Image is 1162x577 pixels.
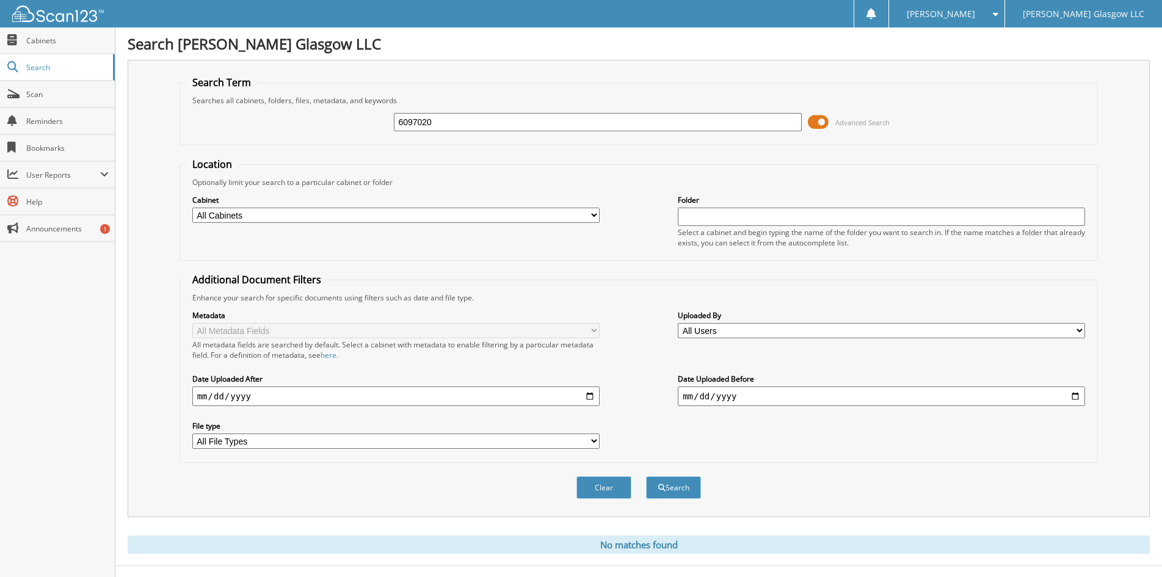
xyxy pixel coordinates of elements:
[26,223,109,234] span: Announcements
[678,227,1085,248] div: Select a cabinet and begin typing the name of the folder you want to search in. If the name match...
[192,386,600,406] input: start
[26,143,109,153] span: Bookmarks
[12,5,104,22] img: scan123-logo-white.svg
[192,339,600,360] div: All metadata fields are searched by default. Select a cabinet with metadata to enable filtering b...
[186,292,1092,303] div: Enhance your search for specific documents using filters such as date and file type.
[192,195,600,205] label: Cabinet
[26,62,107,73] span: Search
[100,224,110,234] div: 1
[192,374,600,384] label: Date Uploaded After
[128,34,1150,54] h1: Search [PERSON_NAME] Glasgow LLC
[678,310,1085,321] label: Uploaded By
[26,35,109,46] span: Cabinets
[186,177,1092,187] div: Optionally limit your search to a particular cabinet or folder
[192,310,600,321] label: Metadata
[835,118,890,127] span: Advanced Search
[186,158,238,171] legend: Location
[192,421,600,431] label: File type
[678,195,1085,205] label: Folder
[186,76,257,89] legend: Search Term
[26,116,109,126] span: Reminders
[907,10,975,18] span: [PERSON_NAME]
[26,197,109,207] span: Help
[678,374,1085,384] label: Date Uploaded Before
[26,89,109,100] span: Scan
[576,476,631,499] button: Clear
[646,476,701,499] button: Search
[1023,10,1144,18] span: [PERSON_NAME] Glasgow LLC
[128,535,1150,554] div: No matches found
[678,386,1085,406] input: end
[321,350,336,360] a: here
[26,170,100,180] span: User Reports
[186,95,1092,106] div: Searches all cabinets, folders, files, metadata, and keywords
[186,273,327,286] legend: Additional Document Filters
